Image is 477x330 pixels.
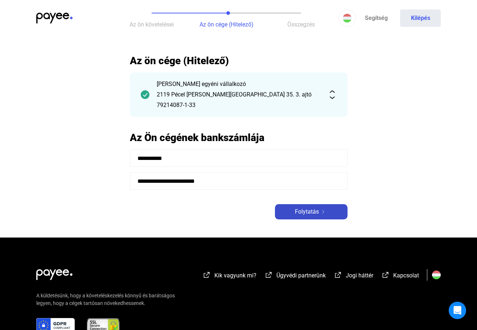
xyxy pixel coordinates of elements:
button: HU [338,9,356,27]
span: Kik vagyunk mi? [214,272,256,279]
h2: Az ön cége (Hitelező) [130,54,348,67]
span: Jogi háttér [346,272,373,279]
img: expand [328,90,337,99]
div: 79214087-1-33 [157,101,321,110]
span: Ügyvédi partnerünk [276,272,326,279]
div: Open Intercom Messenger [449,302,466,319]
a: external-link-whiteKapcsolat [381,273,419,280]
a: external-link-whiteKik vagyunk mi? [202,273,256,280]
div: 2119 Pécel [PERSON_NAME][GEOGRAPHIC_DATA] 35. 3. ajtó [157,90,321,99]
a: Segítség [356,9,396,27]
span: Az ön cége (Hitelező) [200,21,254,28]
a: external-link-whiteJogi háttér [334,273,373,280]
img: white-payee-white-dot.svg [36,265,73,280]
img: external-link-white [202,271,211,279]
h2: Az Ön cégének bankszámlája [130,131,348,144]
img: payee-logo [36,13,73,24]
img: HU.svg [432,271,441,279]
span: Kapcsolat [393,272,419,279]
div: [PERSON_NAME] egyéni vállalkozó [157,80,321,88]
img: external-link-white [264,271,273,279]
span: Folytatás [295,207,319,216]
img: arrow-right-white [319,210,328,214]
img: checkmark-darker-green-circle [141,90,149,99]
button: Folytatásarrow-right-white [275,204,348,219]
button: Kilépés [400,9,441,27]
a: external-link-whiteÜgyvédi partnerünk [264,273,326,280]
span: Az ön követelései [129,21,174,28]
span: Összegzés [287,21,315,28]
img: external-link-white [381,271,390,279]
img: HU [343,14,351,22]
img: external-link-white [334,271,342,279]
